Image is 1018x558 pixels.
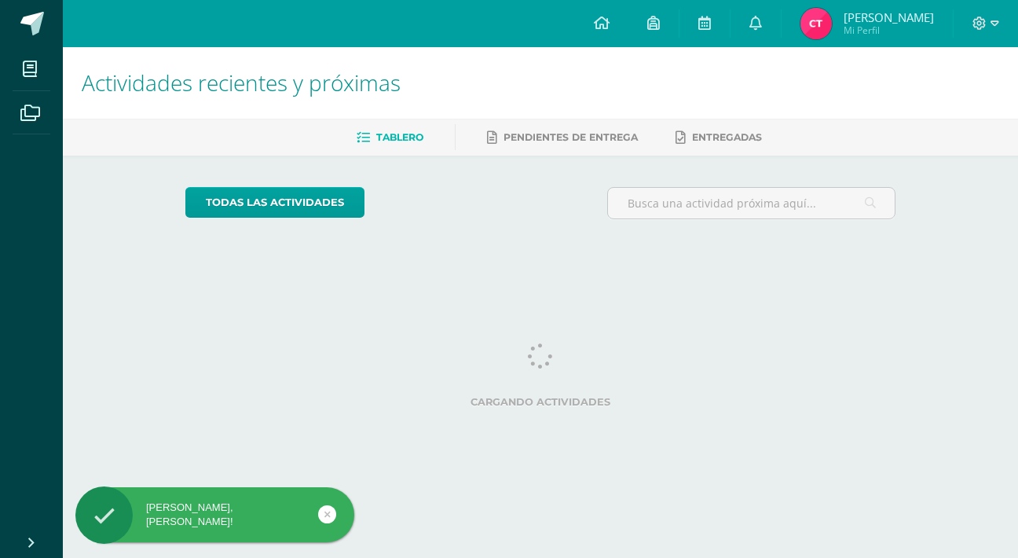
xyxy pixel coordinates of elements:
span: Actividades recientes y próximas [82,68,401,97]
span: Entregadas [692,131,762,143]
span: Mi Perfil [844,24,934,37]
a: Pendientes de entrega [487,125,638,150]
a: Tablero [357,125,423,150]
div: [PERSON_NAME], [PERSON_NAME]! [75,501,354,529]
img: faeaf271542da9ecad8cc412c0fbcad8.png [800,8,832,39]
label: Cargando actividades [185,396,896,408]
span: [PERSON_NAME] [844,9,934,25]
span: Tablero [376,131,423,143]
a: todas las Actividades [185,187,364,218]
span: Pendientes de entrega [504,131,638,143]
a: Entregadas [676,125,762,150]
input: Busca una actividad próxima aquí... [608,188,895,218]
